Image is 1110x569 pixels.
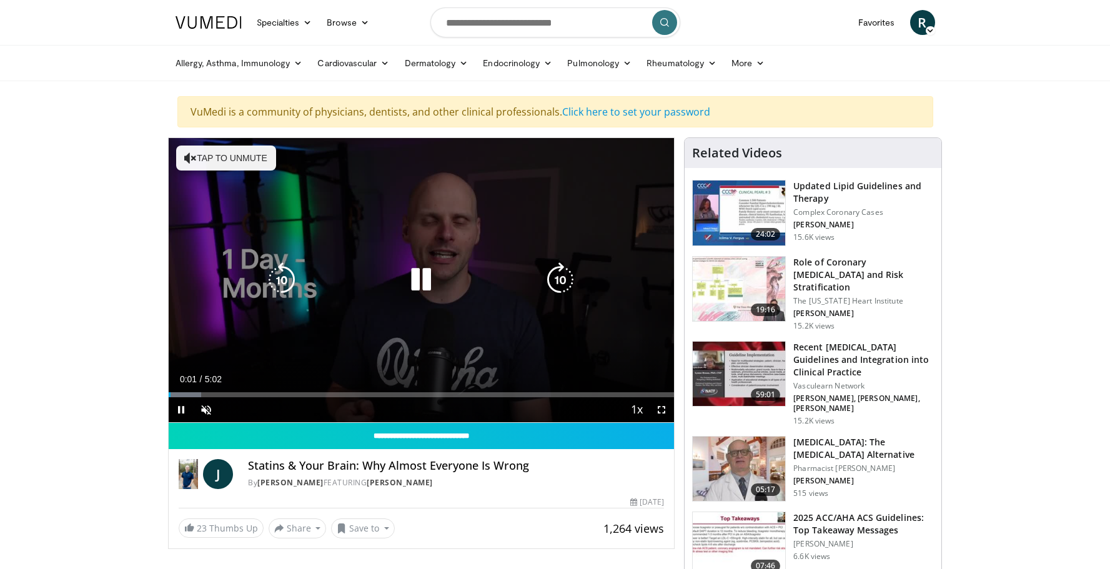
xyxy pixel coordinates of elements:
[693,181,785,245] img: 77f671eb-9394-4acc-bc78-a9f077f94e00.150x105_q85_crop-smart_upscale.jpg
[793,309,934,319] p: [PERSON_NAME]
[176,146,276,171] button: Tap to unmute
[603,521,664,536] span: 1,264 views
[793,180,934,205] h3: Updated Lipid Guidelines and Therapy
[397,51,476,76] a: Dermatology
[269,518,327,538] button: Share
[367,477,433,488] a: [PERSON_NAME]
[793,321,835,331] p: 15.2K views
[793,207,934,217] p: Complex Coronary Cases
[793,476,934,486] p: [PERSON_NAME]
[169,138,675,423] video-js: Video Player
[793,381,934,391] p: Vasculearn Network
[475,51,560,76] a: Endocrinology
[197,522,207,534] span: 23
[203,459,233,489] a: J
[177,96,933,127] div: VuMedi is a community of physicians, dentists, and other clinical professionals.
[793,416,835,426] p: 15.2K views
[692,180,934,246] a: 24:02 Updated Lipid Guidelines and Therapy Complex Coronary Cases [PERSON_NAME] 15.6K views
[751,304,781,316] span: 19:16
[249,10,320,35] a: Specialties
[793,463,934,473] p: Pharmacist [PERSON_NAME]
[793,393,934,413] p: [PERSON_NAME], [PERSON_NAME], [PERSON_NAME]
[205,374,222,384] span: 5:02
[630,497,664,508] div: [DATE]
[562,105,710,119] a: Click here to set your password
[793,296,934,306] p: The [US_STATE] Heart Institute
[319,10,377,35] a: Browse
[248,477,664,488] div: By FEATURING
[692,256,934,331] a: 19:16 Role of Coronary [MEDICAL_DATA] and Risk Stratification The [US_STATE] Heart Institute [PER...
[257,477,324,488] a: [PERSON_NAME]
[649,397,674,422] button: Fullscreen
[194,397,219,422] button: Unmute
[692,146,782,161] h4: Related Videos
[331,518,395,538] button: Save to
[693,437,785,502] img: ce9609b9-a9bf-4b08-84dd-8eeb8ab29fc6.150x105_q85_crop-smart_upscale.jpg
[910,10,935,35] a: R
[793,512,934,537] h3: 2025 ACC/AHA ACS Guidelines: Top Takeaway Messages
[169,397,194,422] button: Pause
[176,16,242,29] img: VuMedi Logo
[751,228,781,240] span: 24:02
[693,257,785,322] img: 1efa8c99-7b8a-4ab5-a569-1c219ae7bd2c.150x105_q85_crop-smart_upscale.jpg
[179,459,199,489] img: Dr. Jordan Rennicke
[793,552,830,562] p: 6.6K views
[169,392,675,397] div: Progress Bar
[179,518,264,538] a: 23 Thumbs Up
[168,51,310,76] a: Allergy, Asthma, Immunology
[751,483,781,496] span: 05:17
[624,397,649,422] button: Playback Rate
[851,10,903,35] a: Favorites
[692,341,934,426] a: 59:01 Recent [MEDICAL_DATA] Guidelines and Integration into Clinical Practice Vasculearn Network ...
[793,341,934,379] h3: Recent [MEDICAL_DATA] Guidelines and Integration into Clinical Practice
[692,436,934,502] a: 05:17 [MEDICAL_DATA]: The [MEDICAL_DATA] Alternative Pharmacist [PERSON_NAME] [PERSON_NAME] 515 v...
[793,220,934,230] p: [PERSON_NAME]
[793,232,835,242] p: 15.6K views
[693,342,785,407] img: 87825f19-cf4c-4b91-bba1-ce218758c6bb.150x105_q85_crop-smart_upscale.jpg
[751,388,781,401] span: 59:01
[793,256,934,294] h3: Role of Coronary [MEDICAL_DATA] and Risk Stratification
[560,51,639,76] a: Pulmonology
[793,539,934,549] p: [PERSON_NAME]
[248,459,664,473] h4: Statins & Your Brain: Why Almost Everyone Is Wrong
[430,7,680,37] input: Search topics, interventions
[310,51,397,76] a: Cardiovascular
[639,51,724,76] a: Rheumatology
[724,51,772,76] a: More
[793,488,828,498] p: 515 views
[180,374,197,384] span: 0:01
[793,436,934,461] h3: [MEDICAL_DATA]: The [MEDICAL_DATA] Alternative
[200,374,202,384] span: /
